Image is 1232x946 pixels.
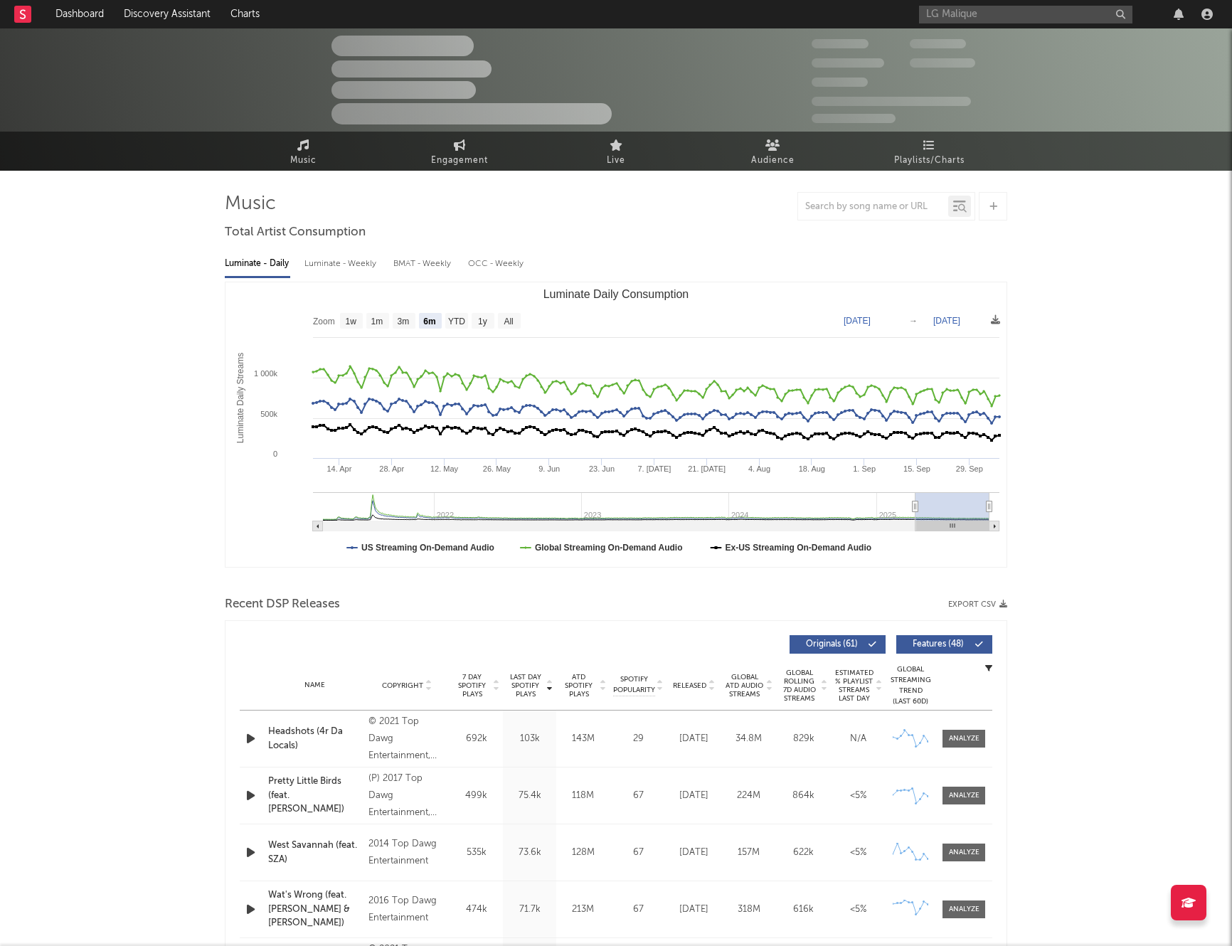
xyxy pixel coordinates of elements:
[670,732,718,746] div: [DATE]
[834,846,882,860] div: <5%
[613,846,663,860] div: 67
[613,674,655,696] span: Spotify Popularity
[948,600,1007,609] button: Export CSV
[371,317,383,326] text: 1m
[910,58,975,68] span: 1,000,000
[448,317,465,326] text: YTD
[637,464,671,473] text: 7. [DATE]
[268,775,361,817] a: Pretty Little Birds (feat. [PERSON_NAME])
[468,252,525,276] div: OCC - Weekly
[290,152,317,169] span: Music
[688,464,726,473] text: 21. [DATE]
[506,789,553,803] div: 75.4k
[853,464,876,473] text: 1. Sep
[903,464,930,473] text: 15. Sep
[780,732,827,746] div: 829k
[483,464,511,473] text: 26. May
[225,132,381,171] a: Music
[535,543,683,553] text: Global Streaming On-Demand Audio
[225,252,290,276] div: Luminate - Daily
[260,410,277,418] text: 500k
[453,789,499,803] div: 499k
[613,903,663,917] div: 67
[423,317,435,326] text: 6m
[268,680,361,691] div: Name
[368,713,446,765] div: © 2021 Top Dawg Entertainment, under exclusive license to Warner Records Inc.
[725,903,772,917] div: 318M
[478,317,487,326] text: 1y
[725,789,772,803] div: 224M
[694,132,851,171] a: Audience
[560,673,598,698] span: ATD Spotify Plays
[790,635,886,654] button: Originals(61)
[225,282,1007,567] svg: Luminate Daily Consumption
[780,846,827,860] div: 622k
[453,732,499,746] div: 692k
[725,732,772,746] div: 34.8M
[834,903,882,917] div: <5%
[273,450,277,458] text: 0
[313,317,335,326] text: Zoom
[670,789,718,803] div: [DATE]
[851,132,1007,171] a: Playlists/Charts
[726,543,872,553] text: Ex-US Streaming On-Demand Audio
[254,369,278,378] text: 1 000k
[268,725,361,753] a: Headshots (4r Da Locals)
[506,846,553,860] div: 73.6k
[225,596,340,613] span: Recent DSP Releases
[909,316,918,326] text: →
[844,316,871,326] text: [DATE]
[268,888,361,930] div: Wat's Wrong (feat. [PERSON_NAME] & [PERSON_NAME])
[506,903,553,917] div: 71.7k
[431,152,488,169] span: Engagement
[896,635,992,654] button: Features(48)
[799,640,864,649] span: Originals ( 61 )
[382,681,423,690] span: Copyright
[506,732,553,746] div: 103k
[430,464,459,473] text: 12. May
[543,288,689,300] text: Luminate Daily Consumption
[673,681,706,690] span: Released
[910,39,966,48] span: 100,000
[670,903,718,917] div: [DATE]
[812,97,971,106] span: 50,000,000 Monthly Listeners
[834,732,882,746] div: N/A
[613,789,663,803] div: 67
[834,789,882,803] div: <5%
[919,6,1132,23] input: Search for artists
[393,252,454,276] div: BMAT - Weekly
[304,252,379,276] div: Luminate - Weekly
[607,152,625,169] span: Live
[379,464,404,473] text: 28. Apr
[268,839,361,866] a: West Savannah (feat. SZA)
[506,673,544,698] span: Last Day Spotify Plays
[560,903,606,917] div: 213M
[906,640,971,649] span: Features ( 48 )
[398,317,410,326] text: 3m
[812,114,896,123] span: Jump Score: 85.0
[812,58,884,68] span: 50,000,000
[613,732,663,746] div: 29
[453,903,499,917] div: 474k
[751,152,795,169] span: Audience
[560,732,606,746] div: 143M
[812,39,869,48] span: 300,000
[834,669,873,703] span: Estimated % Playlist Streams Last Day
[453,673,491,698] span: 7 Day Spotify Plays
[725,846,772,860] div: 157M
[933,316,960,326] text: [DATE]
[368,836,446,870] div: 2014 Top Dawg Entertainment
[889,664,932,707] div: Global Streaming Trend (Last 60D)
[748,464,770,473] text: 4. Aug
[560,846,606,860] div: 128M
[235,353,245,443] text: Luminate Daily Streams
[670,846,718,860] div: [DATE]
[589,464,615,473] text: 23. Jun
[560,789,606,803] div: 118M
[538,132,694,171] a: Live
[799,464,825,473] text: 18. Aug
[368,893,446,927] div: 2016 Top Dawg Entertainment
[225,224,366,241] span: Total Artist Consumption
